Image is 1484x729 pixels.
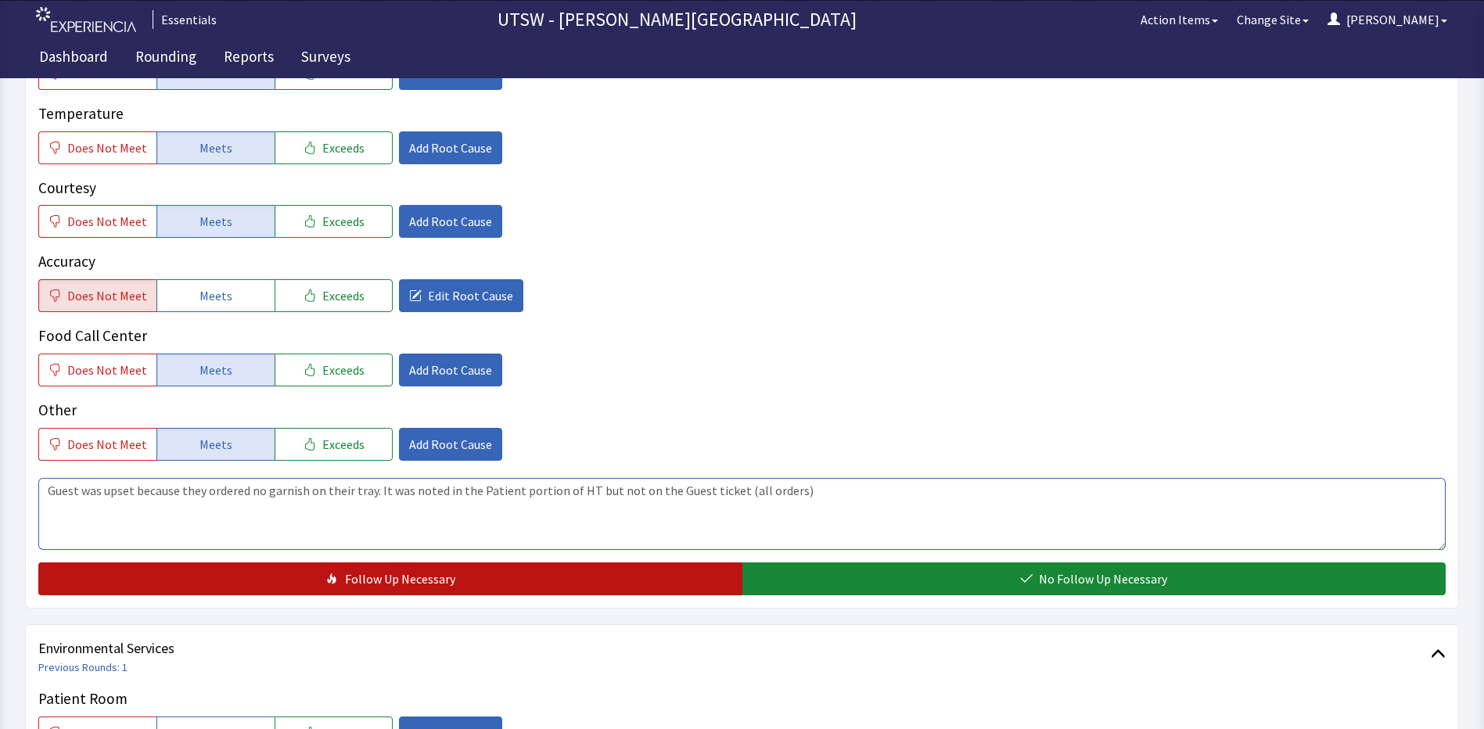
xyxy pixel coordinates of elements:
button: Add Root Cause [399,131,502,164]
button: Does Not Meet [38,428,156,461]
button: Change Site [1227,4,1318,35]
span: Edit Root Cause [428,286,513,305]
p: Courtesy [38,177,1446,199]
button: Does Not Meet [38,205,156,238]
button: Exceeds [275,279,393,312]
p: Other [38,399,1446,422]
span: Environmental Services [38,637,1431,659]
button: Add Root Cause [399,205,502,238]
span: Does Not Meet [67,435,147,454]
span: Meets [199,212,232,231]
button: Meets [156,205,275,238]
p: UTSW - [PERSON_NAME][GEOGRAPHIC_DATA] [223,7,1131,32]
span: Add Root Cause [409,361,492,379]
button: Does Not Meet [38,354,156,386]
button: Add Root Cause [399,354,502,386]
button: Exceeds [275,354,393,386]
span: Does Not Meet [67,286,147,305]
div: Essentials [153,10,217,29]
a: Reports [212,39,286,78]
span: Meets [199,361,232,379]
span: Exceeds [322,212,365,231]
button: Exceeds [275,131,393,164]
span: Follow Up Necessary [345,569,455,588]
p: Patient Room [38,688,1446,710]
button: Meets [156,428,275,461]
span: Add Root Cause [409,138,492,157]
p: Accuracy [38,250,1446,273]
span: Does Not Meet [67,138,147,157]
button: Follow Up Necessary [38,562,742,595]
button: [PERSON_NAME] [1318,4,1457,35]
button: Exceeds [275,428,393,461]
span: Exceeds [322,435,365,454]
span: Does Not Meet [67,212,147,231]
img: experiencia_logo.png [36,7,136,33]
button: Edit Root Cause [399,279,523,312]
button: Meets [156,354,275,386]
span: Does Not Meet [67,361,147,379]
a: Surveys [289,39,362,78]
button: Does Not Meet [38,279,156,312]
span: Meets [199,286,232,305]
button: Does Not Meet [38,131,156,164]
p: Temperature [38,102,1446,125]
span: Meets [199,138,232,157]
span: Exceeds [322,138,365,157]
button: Meets [156,279,275,312]
button: Meets [156,131,275,164]
p: Food Call Center [38,325,1446,347]
a: Previous Rounds: 1 [38,660,128,674]
button: Action Items [1131,4,1227,35]
span: Exceeds [322,286,365,305]
button: Add Root Cause [399,428,502,461]
span: Add Root Cause [409,435,492,454]
button: Exceeds [275,205,393,238]
a: Dashboard [27,39,120,78]
button: No Follow Up Necessary [742,562,1446,595]
span: Add Root Cause [409,212,492,231]
span: Meets [199,435,232,454]
a: Rounding [124,39,208,78]
span: No Follow Up Necessary [1039,569,1167,588]
span: Exceeds [322,361,365,379]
